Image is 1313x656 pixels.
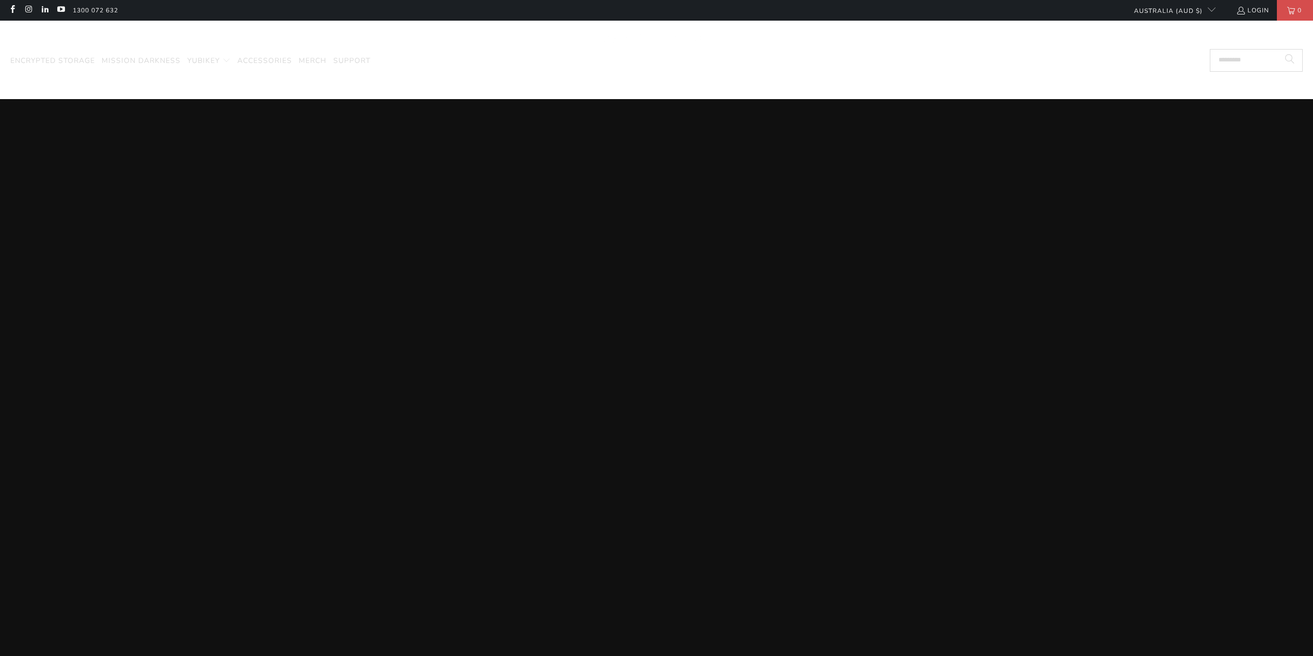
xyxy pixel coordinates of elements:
[1210,49,1303,72] input: Search...
[10,49,95,73] a: Encrypted Storage
[73,5,118,16] a: 1300 072 632
[102,49,181,73] a: Mission Darkness
[604,26,709,47] img: Trust Panda Australia
[1236,5,1269,16] a: Login
[187,56,220,66] span: YubiKey
[299,56,327,66] span: Merch
[56,6,65,14] a: Trust Panda Australia on YouTube
[8,6,17,14] a: Trust Panda Australia on Facebook
[102,56,181,66] span: Mission Darkness
[1277,49,1303,72] button: Search
[187,49,231,73] summary: YubiKey
[10,49,370,73] nav: Translation missing: en.navigation.header.main_nav
[24,6,33,14] a: Trust Panda Australia on Instagram
[333,49,370,73] a: Support
[40,6,49,14] a: Trust Panda Australia on LinkedIn
[299,49,327,73] a: Merch
[237,56,292,66] span: Accessories
[10,56,95,66] span: Encrypted Storage
[333,56,370,66] span: Support
[237,49,292,73] a: Accessories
